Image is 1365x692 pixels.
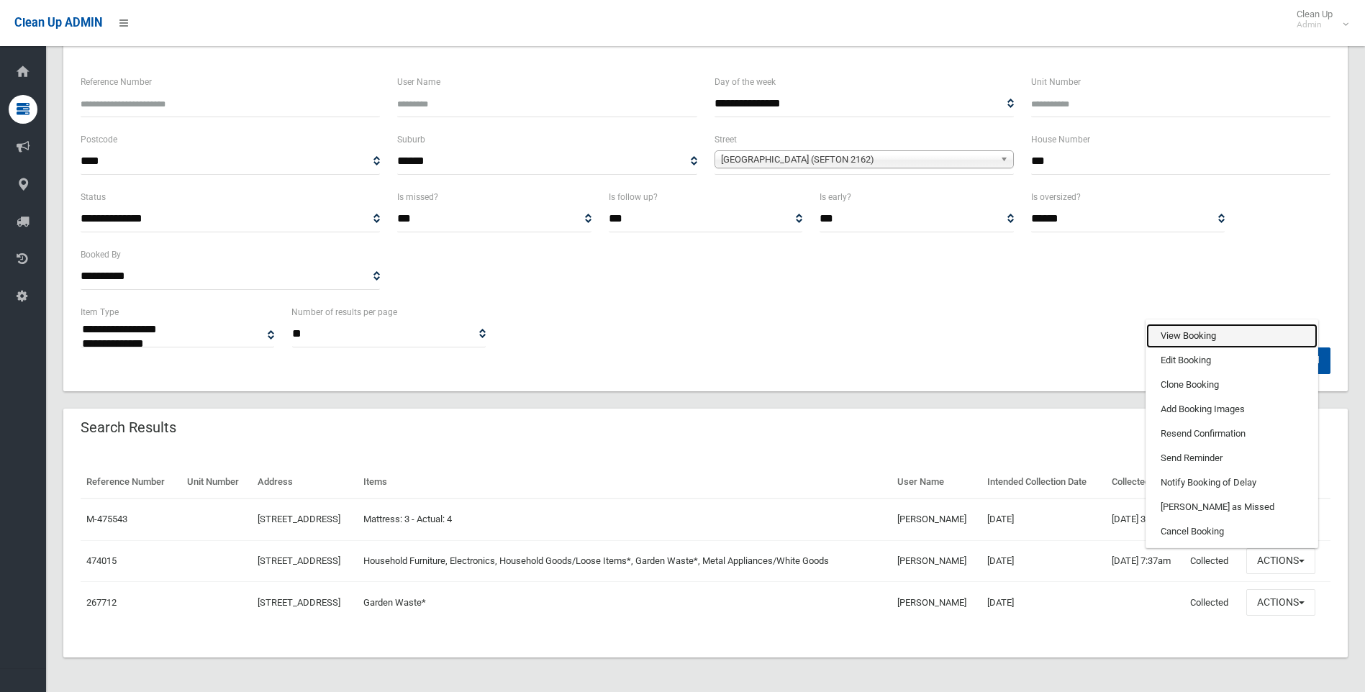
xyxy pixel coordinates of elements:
[258,597,340,608] a: [STREET_ADDRESS]
[1106,540,1185,582] td: [DATE] 7:37am
[1146,348,1318,373] a: Edit Booking
[258,555,340,566] a: [STREET_ADDRESS]
[981,582,1105,623] td: [DATE]
[181,466,252,498] th: Unit Number
[1184,540,1240,582] td: Collected
[358,540,892,582] td: Household Furniture, Electronics, Household Goods/Loose Items*, Garden Waste*, Metal Appliances/W...
[609,189,658,205] label: Is follow up?
[397,132,425,147] label: Suburb
[892,582,981,623] td: [PERSON_NAME]
[981,540,1105,582] td: [DATE]
[81,189,106,205] label: Status
[397,74,440,90] label: User Name
[1146,422,1318,446] a: Resend Confirmation
[291,304,397,320] label: Number of results per page
[1146,495,1318,519] a: [PERSON_NAME] as Missed
[252,466,358,498] th: Address
[86,597,117,608] a: 267712
[1146,324,1318,348] a: View Booking
[715,132,737,147] label: Street
[1246,548,1315,575] button: Actions
[358,498,892,540] td: Mattress: 3 - Actual: 4
[258,514,340,524] a: [STREET_ADDRESS]
[892,498,981,540] td: [PERSON_NAME]
[721,151,994,168] span: [GEOGRAPHIC_DATA] (SEFTON 2162)
[892,466,981,498] th: User Name
[86,555,117,566] a: 474015
[81,466,181,498] th: Reference Number
[81,132,117,147] label: Postcode
[1146,397,1318,422] a: Add Booking Images
[81,247,121,263] label: Booked By
[820,189,851,205] label: Is early?
[358,466,892,498] th: Items
[1246,589,1315,616] button: Actions
[892,540,981,582] td: [PERSON_NAME]
[1146,470,1318,495] a: Notify Booking of Delay
[1031,189,1081,205] label: Is oversized?
[81,74,152,90] label: Reference Number
[1184,582,1240,623] td: Collected
[397,189,438,205] label: Is missed?
[1146,446,1318,470] a: Send Reminder
[63,414,194,442] header: Search Results
[981,466,1105,498] th: Intended Collection Date
[1106,498,1185,540] td: [DATE] 3:18pm
[1031,74,1081,90] label: Unit Number
[86,514,127,524] a: M-475543
[1146,373,1318,397] a: Clone Booking
[358,582,892,623] td: Garden Waste*
[1106,466,1185,498] th: Collected At
[981,498,1105,540] td: [DATE]
[1031,132,1090,147] label: House Number
[715,74,776,90] label: Day of the week
[1146,519,1318,544] a: Cancel Booking
[81,304,119,320] label: Item Type
[14,16,102,29] span: Clean Up ADMIN
[1297,19,1333,30] small: Admin
[1289,9,1347,30] span: Clean Up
